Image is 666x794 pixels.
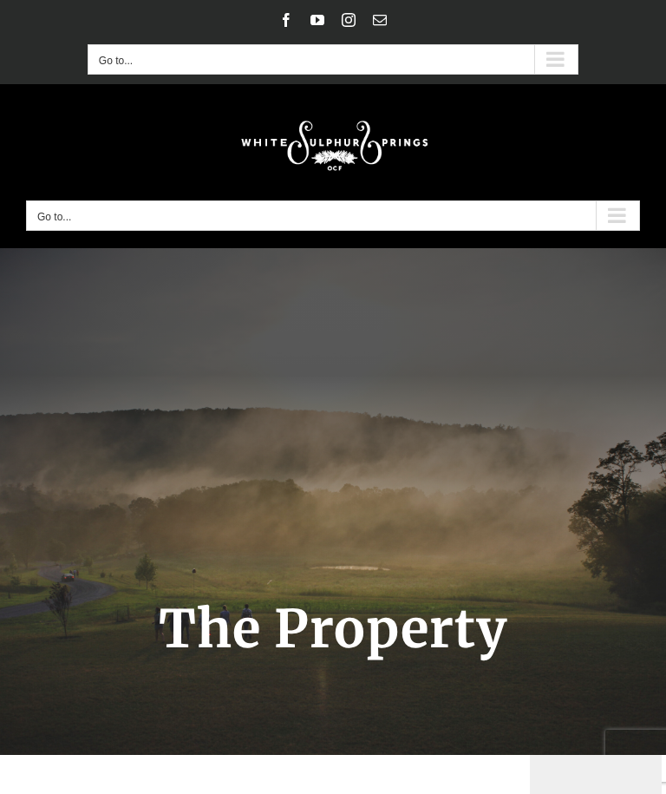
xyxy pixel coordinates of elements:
a: Email [373,13,387,27]
a: Facebook [279,13,293,27]
a: Instagram [342,13,356,27]
button: Go to... [88,44,578,75]
nav: Main Menu Mobile [26,200,640,231]
span: The Property [159,596,508,661]
a: YouTube [310,13,324,27]
nav: Secondary Mobile Menu [88,44,578,75]
span: Go to... [99,55,133,67]
button: Go to... [26,200,640,231]
img: White Sulphur Springs Logo [233,102,433,183]
span: Go to... [37,211,71,223]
